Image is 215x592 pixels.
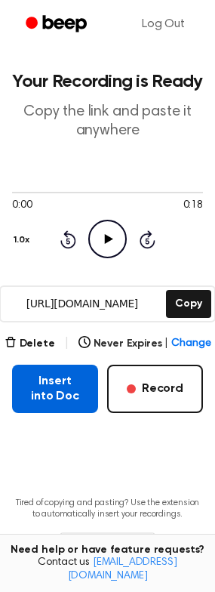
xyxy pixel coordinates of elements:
[127,6,200,42] a: Log Out
[15,10,100,39] a: Beep
[12,72,203,91] h1: Your Recording is Ready
[64,335,69,353] span: |
[183,198,203,214] span: 0:18
[171,336,210,352] span: Change
[164,336,168,352] span: |
[12,227,35,253] button: 1.0x
[68,557,177,581] a: [EMAIL_ADDRESS][DOMAIN_NAME]
[107,365,203,413] button: Record
[5,336,55,352] button: Delete
[166,290,210,318] button: Copy
[12,198,32,214] span: 0:00
[9,557,206,583] span: Contact us
[78,336,211,352] button: Never Expires|Change
[12,498,203,520] p: Tired of copying and pasting? Use the extension to automatically insert your recordings.
[12,103,203,140] p: Copy the link and paste it anywhere
[12,365,98,413] button: Insert into Doc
